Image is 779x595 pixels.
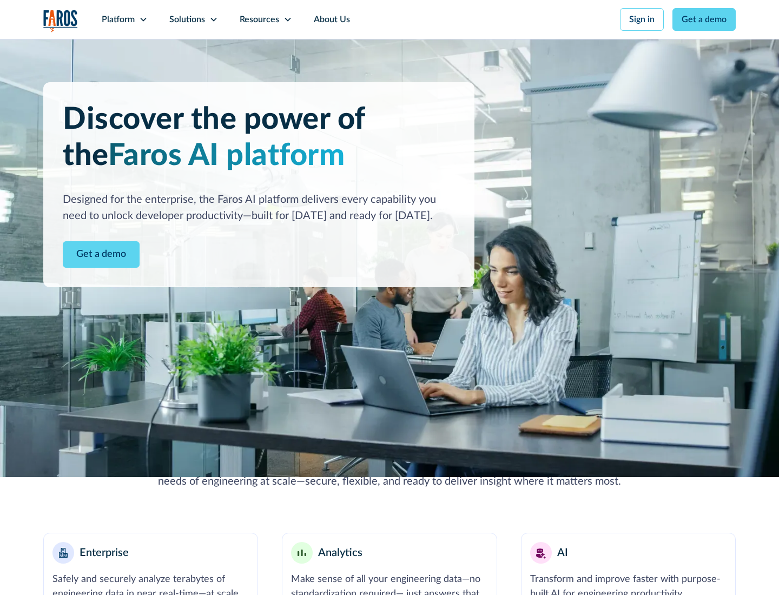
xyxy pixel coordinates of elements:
[298,550,306,557] img: Minimalist bar chart analytics icon
[43,10,78,32] a: home
[63,241,140,268] a: Contact Modal
[80,545,129,561] div: Enterprise
[532,544,550,561] img: AI robot or assistant icon
[59,548,68,558] img: Enterprise building blocks or structure icon
[169,13,205,26] div: Solutions
[240,13,279,26] div: Resources
[620,8,664,31] a: Sign in
[63,191,455,224] div: Designed for the enterprise, the Faros AI platform delivers every capability you need to unlock d...
[102,13,135,26] div: Platform
[43,10,78,32] img: Logo of the analytics and reporting company Faros.
[63,102,455,174] h1: Discover the power of the
[318,545,362,561] div: Analytics
[557,545,568,561] div: AI
[672,8,736,31] a: Get a demo
[108,141,345,171] span: Faros AI platform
